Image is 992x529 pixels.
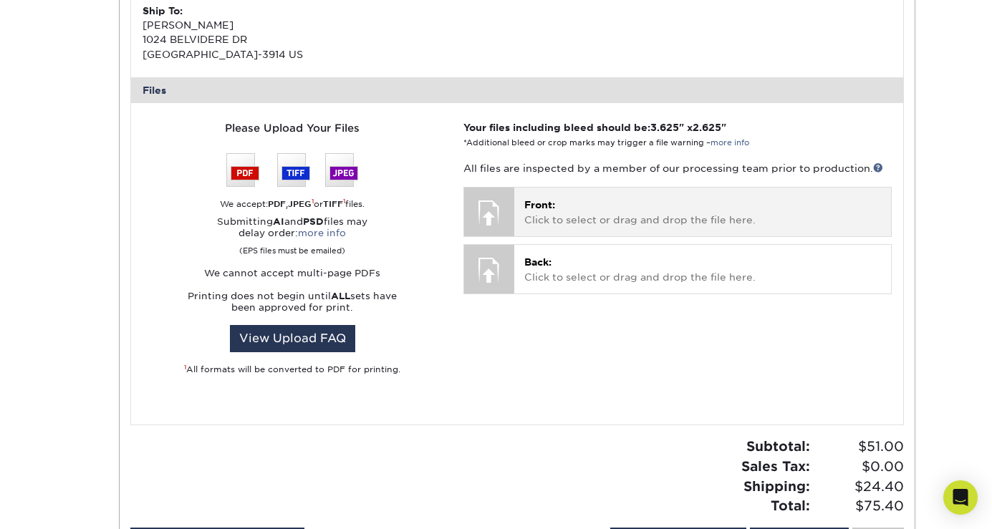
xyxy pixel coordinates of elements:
strong: AI [273,216,284,227]
sup: 1 [312,198,314,205]
span: $0.00 [814,457,904,477]
strong: Your files including bleed should be: " x " [463,122,726,133]
div: All formats will be converted to PDF for printing. [143,364,442,376]
strong: Shipping: [743,478,810,494]
a: View Upload FAQ [230,325,355,352]
div: Files [131,77,903,103]
a: more info [711,138,749,147]
strong: Total: [771,498,810,513]
p: Submitting and files may delay order: [143,216,442,256]
p: Click to select or drag and drop the file here. [524,198,880,227]
span: $24.40 [814,477,904,497]
sup: 1 [184,364,186,371]
small: *Additional bleed or crop marks may trigger a file warning – [463,138,749,147]
p: We cannot accept multi-page PDFs [143,268,442,279]
span: $75.40 [814,496,904,516]
strong: JPEG [288,199,312,209]
strong: PDF [268,199,286,209]
sup: 1 [343,198,345,205]
small: (EPS files must be emailed) [239,239,345,256]
span: Front: [524,199,555,210]
strong: Ship To: [143,5,183,16]
div: Please Upload Your Files [143,120,442,136]
span: 2.625 [693,122,721,133]
span: Back: [524,256,552,268]
strong: Subtotal: [746,438,810,454]
div: [PERSON_NAME] 1024 BELVIDERE DR [GEOGRAPHIC_DATA]-3914 US [143,4,517,62]
span: $51.00 [814,437,904,457]
p: Click to select or drag and drop the file here. [524,255,880,284]
img: We accept: PSD, TIFF, or JPEG (JPG) [226,153,358,187]
strong: TIFF [323,199,343,209]
p: Printing does not begin until sets have been approved for print. [143,291,442,314]
strong: ALL [331,291,350,301]
strong: Sales Tax: [741,458,810,474]
iframe: Google Customer Reviews [4,485,122,524]
strong: PSD [303,216,324,227]
a: more info [298,228,346,238]
p: All files are inspected by a member of our processing team prior to production. [463,161,891,175]
div: We accept: , or files. [143,198,442,210]
div: Open Intercom Messenger [943,480,978,515]
span: 3.625 [650,122,679,133]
